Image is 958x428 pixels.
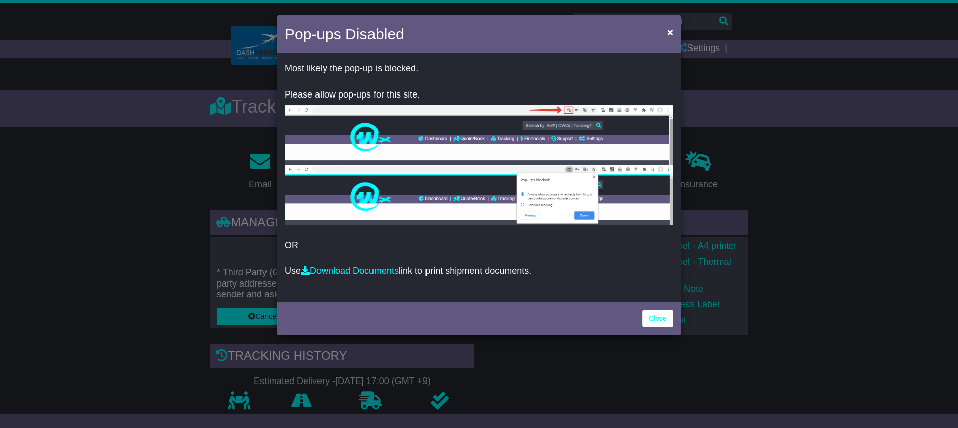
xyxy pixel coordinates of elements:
p: Most likely the pop-up is blocked. [285,63,673,74]
span: × [667,26,673,38]
button: Close [662,22,678,42]
a: Close [642,310,673,327]
img: allow-popup-2.png [285,165,673,225]
img: allow-popup-1.png [285,105,673,165]
p: Please allow pop-ups for this site. [285,89,673,101]
h4: Pop-ups Disabled [285,23,404,45]
p: Use link to print shipment documents. [285,266,673,277]
a: Download Documents [301,266,399,276]
div: OR [277,56,681,300]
